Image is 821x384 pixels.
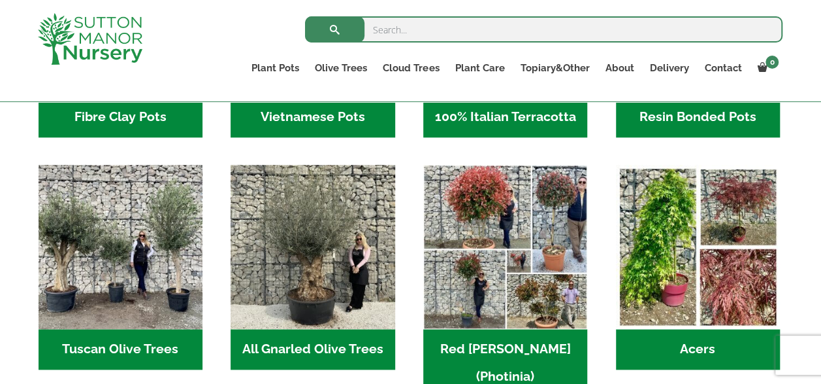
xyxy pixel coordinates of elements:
[597,59,641,77] a: About
[231,97,394,137] h2: Vietnamese Pots
[375,59,447,77] a: Cloud Trees
[231,165,394,329] img: Home - 5833C5B7 31D0 4C3A 8E42 DB494A1738DB
[38,13,142,65] img: logo
[641,59,696,77] a: Delivery
[307,59,375,77] a: Olive Trees
[749,59,782,77] a: 0
[616,97,780,137] h2: Resin Bonded Pots
[39,165,202,370] a: Visit product category Tuscan Olive Trees
[231,329,394,370] h2: All Gnarled Olive Trees
[244,59,307,77] a: Plant Pots
[616,165,780,370] a: Visit product category Acers
[696,59,749,77] a: Contact
[616,329,780,370] h2: Acers
[616,165,780,329] img: Home - Untitled Project 4
[423,97,587,137] h2: 100% Italian Terracotta
[39,329,202,370] h2: Tuscan Olive Trees
[39,97,202,137] h2: Fibre Clay Pots
[447,59,512,77] a: Plant Care
[39,165,202,329] img: Home - 7716AD77 15EA 4607 B135 B37375859F10
[305,16,782,43] input: Search...
[231,165,394,370] a: Visit product category All Gnarled Olive Trees
[423,165,587,329] img: Home - F5A23A45 75B5 4929 8FB2 454246946332
[765,56,779,69] span: 0
[512,59,597,77] a: Topiary&Other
